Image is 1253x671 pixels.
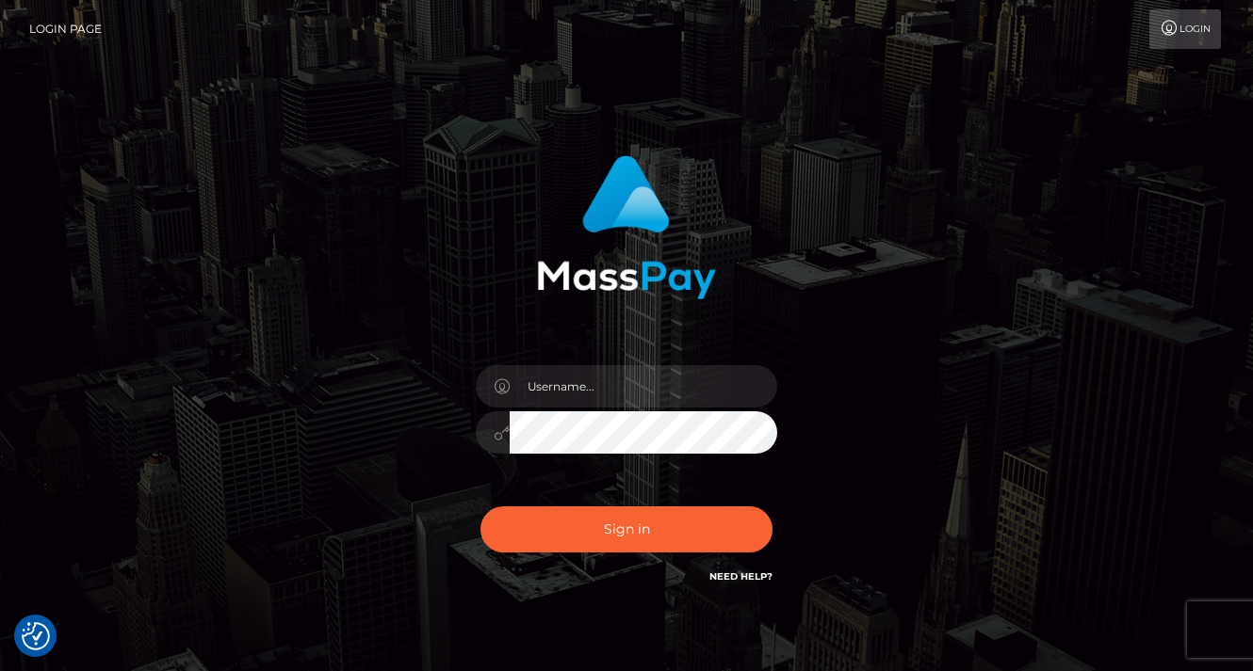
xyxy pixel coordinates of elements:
a: Login [1149,9,1221,49]
a: Login Page [29,9,102,49]
button: Sign in [480,506,773,552]
img: MassPay Login [537,155,716,299]
button: Consent Preferences [22,622,50,650]
a: Need Help? [709,570,773,583]
img: Revisit consent button [22,622,50,650]
input: Username... [510,365,777,407]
